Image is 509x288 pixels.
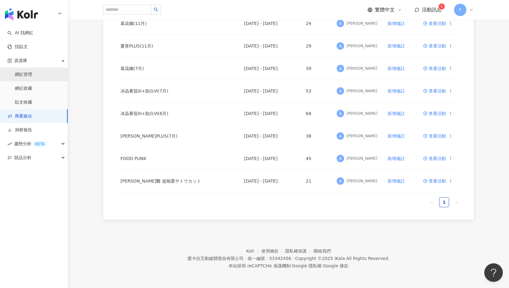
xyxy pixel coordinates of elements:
[301,80,332,102] td: 53
[484,263,503,282] iframe: Help Scout Beacon - Open
[187,256,244,261] div: 愛卡拉互動媒體股份有限公司
[423,44,446,48] a: 查看活動
[387,152,405,165] button: 新增備註
[387,17,405,30] button: 新增備註
[292,263,322,268] a: Google 隱私權
[15,85,32,92] a: 網紅收藏
[116,147,239,170] td: FOOD PUNK
[387,40,405,52] button: 新增備註
[423,21,446,26] span: 查看活動
[239,12,301,35] td: [DATE] - [DATE]
[388,88,405,93] span: 新增備註
[15,99,32,105] a: 貼文收藏
[388,111,405,116] span: 新增備註
[239,102,301,125] td: [DATE] - [DATE]
[347,111,377,116] div: [PERSON_NAME]
[387,130,405,142] button: 新增備註
[430,201,434,204] span: left
[7,142,12,146] span: rise
[375,6,395,13] span: 繁體中文
[116,12,239,35] td: 葛花纖(11月)
[423,134,446,138] a: 查看活動
[295,256,389,261] div: Copyright © 2025 All Rights Reserved.
[301,35,332,57] td: 29
[7,30,33,36] a: searchAI 找網紅
[423,66,446,71] a: 查看活動
[452,197,461,207] li: Next Page
[388,66,405,71] span: 新增備註
[229,262,348,269] span: 本站採用 reCAPTCHA 保護機制
[239,80,301,102] td: [DATE] - [DATE]
[301,57,332,80] td: 39
[239,35,301,57] td: [DATE] - [DATE]
[339,110,342,117] span: A
[388,21,405,26] span: 新增備註
[291,263,292,268] span: |
[334,256,345,261] a: iKala
[339,43,342,49] span: A
[301,170,332,192] td: 21
[301,12,332,35] td: 24
[347,179,377,184] div: [PERSON_NAME]
[387,62,405,75] button: 新增備註
[292,256,294,261] span: |
[423,89,446,93] a: 查看活動
[116,57,239,80] td: 葛花纖(7月)
[5,8,38,20] img: logo
[323,263,348,268] a: Google 條款
[154,7,158,12] span: search
[387,175,405,187] button: 新增備註
[116,125,239,147] td: [PERSON_NAME]PLUS(7月)
[239,147,301,170] td: [DATE] - [DATE]
[388,156,405,161] span: 新增備註
[423,156,446,161] a: 查看活動
[439,3,445,10] sup: 1
[347,66,377,71] div: [PERSON_NAME]
[7,113,32,119] a: 商案媒合
[439,197,449,207] li: 1
[423,179,446,183] a: 查看活動
[7,44,28,50] a: 找貼文
[239,170,301,192] td: [DATE] - [DATE]
[388,179,405,183] span: 新增備註
[455,201,458,204] span: right
[248,256,291,261] div: 統一編號：53342456
[452,197,461,207] button: right
[387,85,405,97] button: 新增備註
[246,249,261,253] a: Kolr
[440,198,449,207] a: 1
[440,4,443,9] span: 1
[322,263,323,268] span: |
[285,249,313,253] a: 隱私權保護
[388,43,405,48] span: 新增備註
[116,80,239,102] td: 冰晶番茄III+肽白Ⅵ(7月)
[339,65,342,72] span: A
[313,249,331,253] a: 聯絡我們
[427,197,437,207] li: Previous Page
[347,21,377,26] div: [PERSON_NAME]
[261,249,285,253] a: 使用條款
[347,43,377,49] div: [PERSON_NAME]
[14,137,47,151] span: 趨勢分析
[347,88,377,94] div: [PERSON_NAME]
[427,197,437,207] button: left
[387,107,405,120] button: 新增備註
[245,256,246,261] span: |
[422,7,442,13] span: 活動訊息
[239,57,301,80] td: [DATE] - [DATE]
[7,127,32,133] a: 洞察報告
[459,6,461,13] span: F
[116,35,239,57] td: 薑黃PLUS(11月)
[423,111,446,116] a: 查看活動
[347,156,377,161] div: [PERSON_NAME]
[14,151,32,165] span: 競品分析
[339,133,342,139] span: A
[388,134,405,138] span: 新增備註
